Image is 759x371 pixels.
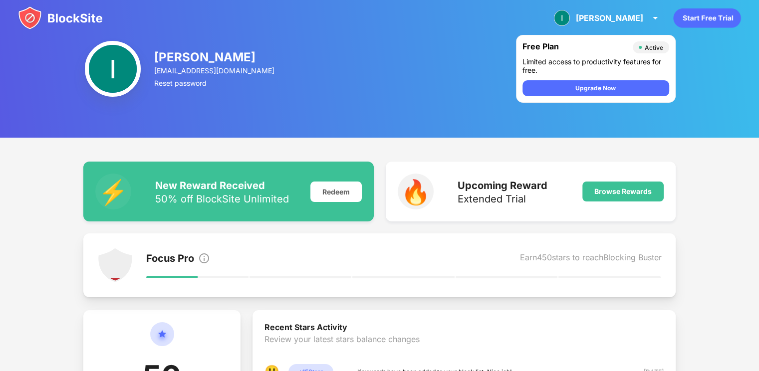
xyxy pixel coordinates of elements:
[398,174,434,209] div: 🔥
[264,334,664,364] div: Review your latest stars balance changes
[85,41,141,97] img: ACg8ocJ3dBMU3HPwpuMfwm3Hyv-wkay0pX9CWYRLpSwDm2oEbgx8iQ=s96-c
[155,194,289,204] div: 50% off BlockSite Unlimited
[18,6,103,30] img: blocksite-icon.svg
[154,66,276,75] div: [EMAIL_ADDRESS][DOMAIN_NAME]
[554,10,570,26] img: ACg8ocJ3dBMU3HPwpuMfwm3Hyv-wkay0pX9CWYRLpSwDm2oEbgx8iQ=s96-c
[594,187,652,195] div: Browse Rewards
[520,252,662,266] div: Earn 450 stars to reach Blocking Buster
[458,180,547,191] div: Upcoming Reward
[155,180,289,191] div: New Reward Received
[154,79,276,87] div: Reset password
[95,174,131,209] div: ⚡️
[264,322,664,334] div: Recent Stars Activity
[522,41,628,53] div: Free Plan
[146,252,194,266] div: Focus Pro
[673,8,741,28] div: animation
[575,83,616,93] div: Upgrade Now
[150,322,174,358] img: circle-star.svg
[310,182,362,202] div: Redeem
[154,50,276,64] div: [PERSON_NAME]
[458,194,547,204] div: Extended Trial
[97,247,133,283] img: points-level-1.svg
[522,57,669,74] div: Limited access to productivity features for free.
[198,252,210,264] img: info.svg
[576,13,643,23] div: [PERSON_NAME]
[645,44,663,51] div: Active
